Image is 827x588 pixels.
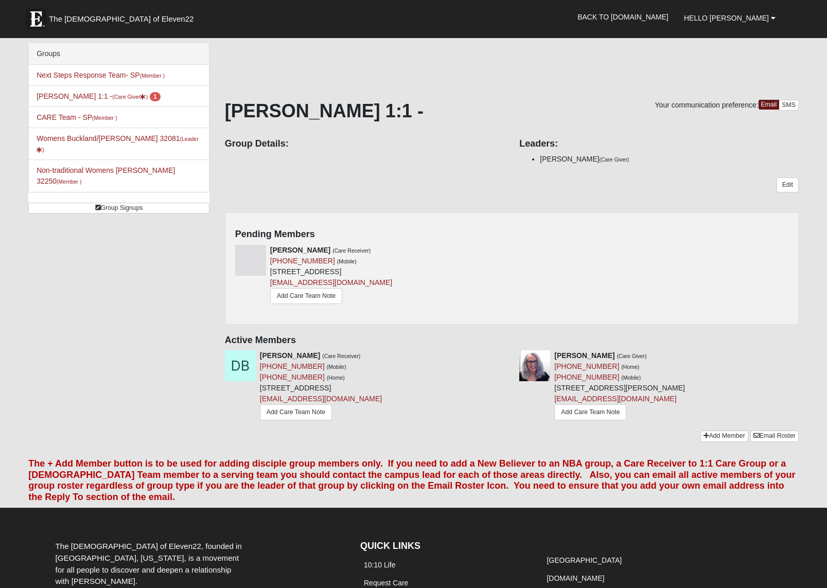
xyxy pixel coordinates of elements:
[554,373,619,381] a: [PHONE_NUMBER]
[225,138,504,150] h4: Group Details:
[554,362,619,370] a: [PHONE_NUMBER]
[570,4,676,30] a: Back to [DOMAIN_NAME]
[49,14,193,24] span: The [DEMOGRAPHIC_DATA] of Eleven22
[112,94,148,100] small: (Care Giver )
[540,154,798,165] li: [PERSON_NAME]
[37,134,199,153] a: Womens Buckland/[PERSON_NAME] 32081(Leader)
[270,278,392,287] a: [EMAIL_ADDRESS][DOMAIN_NAME]
[270,257,335,265] a: [PHONE_NUMBER]
[260,351,320,360] strong: [PERSON_NAME]
[57,179,81,185] small: (Member )
[337,258,357,264] small: (Mobile)
[37,92,160,100] a: [PERSON_NAME] 1:1 -(Care Giver) 1
[28,458,795,502] font: The + Add Member button is to be used for adding disciple group members only. If you need to add ...
[554,395,676,403] a: [EMAIL_ADDRESS][DOMAIN_NAME]
[554,350,685,423] div: [STREET_ADDRESS][PERSON_NAME]
[322,353,360,359] small: (Care Receiver)
[777,177,799,192] a: Edit
[235,229,788,240] h4: Pending Members
[37,113,117,121] a: CARE Team - SP(Member )
[270,288,342,304] a: Add Care Team Note
[554,351,614,360] strong: [PERSON_NAME]
[779,100,799,111] a: SMS
[140,73,165,79] small: (Member )
[700,431,748,441] a: Add Member
[554,404,626,420] a: Add Care Team Note
[92,115,117,121] small: (Member )
[260,373,325,381] a: [PHONE_NUMBER]
[37,136,199,153] small: (Leader )
[225,100,799,122] h1: [PERSON_NAME] 1:1 -
[260,395,382,403] a: [EMAIL_ADDRESS][DOMAIN_NAME]
[29,43,209,65] div: Groups
[547,556,622,564] a: [GEOGRAPHIC_DATA]
[327,364,346,370] small: (Mobile)
[270,246,330,254] strong: [PERSON_NAME]
[750,431,799,441] a: Email Roster
[327,375,345,381] small: (Home)
[37,71,165,79] a: Next Steps Response Team- SP(Member )
[360,541,527,552] h4: QUICK LINKS
[364,561,396,569] a: 10:10 Life
[260,404,332,420] a: Add Care Team Note
[26,9,46,29] img: Eleven22 logo
[759,100,780,110] a: Email
[684,14,769,22] span: Hello [PERSON_NAME]
[260,362,325,370] a: [PHONE_NUMBER]
[617,353,647,359] small: (Care Giver)
[332,247,371,254] small: (Care Receiver)
[621,364,639,370] small: (Home)
[21,4,226,29] a: The [DEMOGRAPHIC_DATA] of Eleven22
[270,245,392,307] div: [STREET_ADDRESS]
[621,375,641,381] small: (Mobile)
[599,156,629,163] small: (Care Giver)
[37,166,175,185] a: Non-traditional Womens [PERSON_NAME] 32250(Member )
[655,101,759,109] span: Your communication preference:
[150,92,161,101] span: number of pending members
[28,203,209,213] a: Group Signups
[519,138,798,150] h4: Leaders:
[260,350,382,423] div: [STREET_ADDRESS]
[676,5,783,31] a: Hello [PERSON_NAME]
[225,335,799,346] h4: Active Members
